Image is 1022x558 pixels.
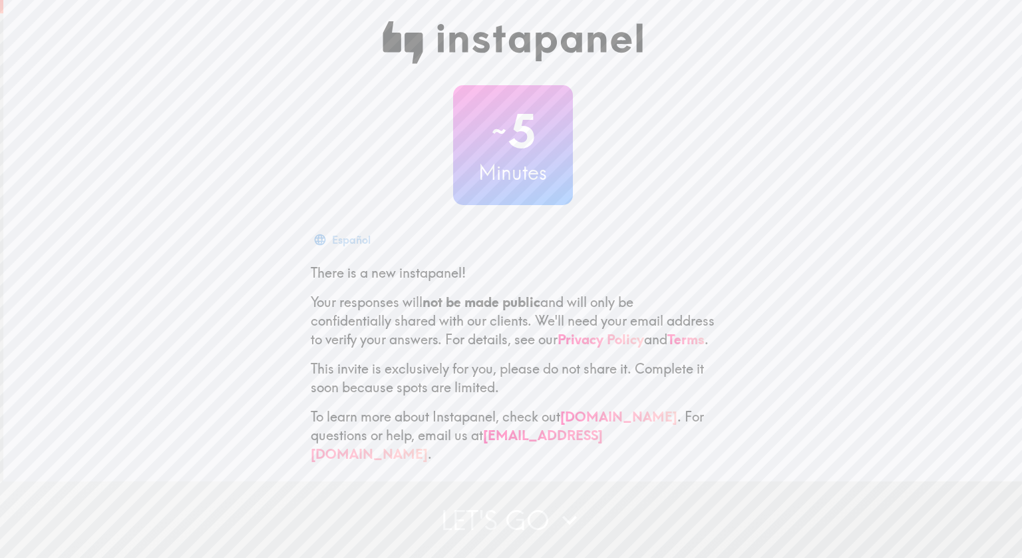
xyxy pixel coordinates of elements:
div: Español [332,230,371,249]
h2: 5 [453,104,573,158]
a: [EMAIL_ADDRESS][DOMAIN_NAME] [311,427,603,462]
b: not be made public [423,294,540,310]
span: ~ [490,111,508,151]
span: There is a new instapanel! [311,264,466,281]
a: Terms [667,331,705,348]
button: Español [311,226,376,253]
h3: Minutes [453,158,573,186]
p: To learn more about Instapanel, check out . For questions or help, email us at . [311,408,715,463]
p: This invite is exclusively for you, please do not share it. Complete it soon because spots are li... [311,360,715,397]
a: Privacy Policy [558,331,644,348]
p: Your responses will and will only be confidentially shared with our clients. We'll need your emai... [311,293,715,349]
a: [DOMAIN_NAME] [560,408,677,425]
img: Instapanel [383,21,643,64]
